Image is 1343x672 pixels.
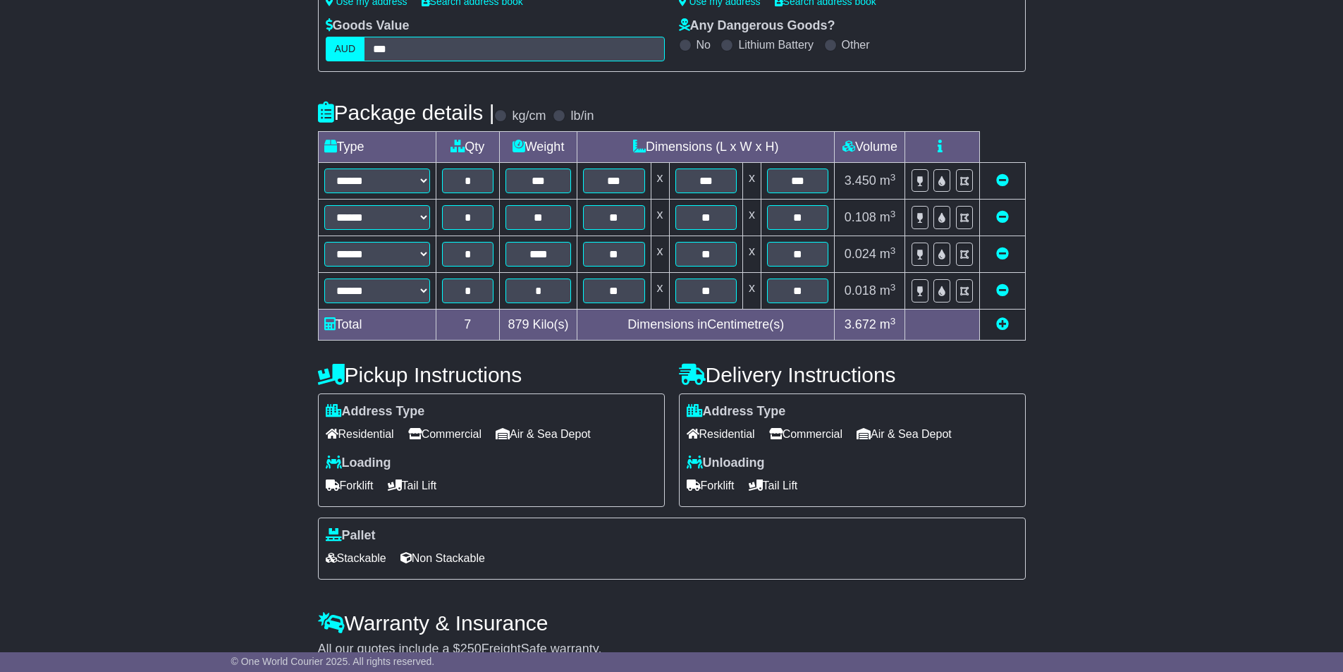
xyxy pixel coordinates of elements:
label: AUD [326,37,365,61]
td: x [742,163,761,200]
span: 879 [508,317,529,331]
span: 3.450 [845,173,876,188]
td: Volume [835,132,905,163]
span: Air & Sea Depot [857,423,952,445]
a: Remove this item [996,173,1009,188]
td: x [651,200,669,236]
label: Loading [326,456,391,471]
span: Residential [326,423,394,445]
span: 0.018 [845,283,876,298]
span: Stackable [326,547,386,569]
label: Pallet [326,528,376,544]
td: Total [318,310,436,341]
span: Air & Sea Depot [496,423,591,445]
span: Forklift [326,475,374,496]
span: Tail Lift [388,475,437,496]
span: m [880,317,896,331]
td: Type [318,132,436,163]
td: x [651,273,669,310]
span: m [880,247,896,261]
label: Other [842,38,870,51]
sup: 3 [890,282,896,293]
td: x [651,163,669,200]
h4: Delivery Instructions [679,363,1026,386]
span: Commercial [769,423,842,445]
td: Qty [436,132,500,163]
span: 3.672 [845,317,876,331]
span: m [880,173,896,188]
label: lb/in [570,109,594,124]
label: Goods Value [326,18,410,34]
h4: Warranty & Insurance [318,611,1026,635]
td: x [742,273,761,310]
td: x [742,200,761,236]
label: Address Type [326,404,425,420]
span: Tail Lift [749,475,798,496]
div: All our quotes include a $ FreightSafe warranty. [318,642,1026,657]
sup: 3 [890,172,896,183]
span: Non Stackable [400,547,485,569]
label: Unloading [687,456,765,471]
label: Address Type [687,404,786,420]
td: Dimensions (L x W x H) [577,132,835,163]
td: Kilo(s) [500,310,577,341]
span: 0.108 [845,210,876,224]
span: Forklift [687,475,735,496]
h4: Pickup Instructions [318,363,665,386]
a: Add new item [996,317,1009,331]
span: Residential [687,423,755,445]
a: Remove this item [996,210,1009,224]
label: No [697,38,711,51]
span: 0.024 [845,247,876,261]
label: kg/cm [512,109,546,124]
a: Remove this item [996,283,1009,298]
td: 7 [436,310,500,341]
td: Weight [500,132,577,163]
sup: 3 [890,316,896,326]
td: x [651,236,669,273]
span: m [880,210,896,224]
span: © One World Courier 2025. All rights reserved. [231,656,435,667]
span: 250 [460,642,482,656]
td: x [742,236,761,273]
sup: 3 [890,245,896,256]
a: Remove this item [996,247,1009,261]
td: Dimensions in Centimetre(s) [577,310,835,341]
sup: 3 [890,209,896,219]
label: Lithium Battery [738,38,814,51]
span: Commercial [408,423,482,445]
span: m [880,283,896,298]
label: Any Dangerous Goods? [679,18,835,34]
h4: Package details | [318,101,495,124]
